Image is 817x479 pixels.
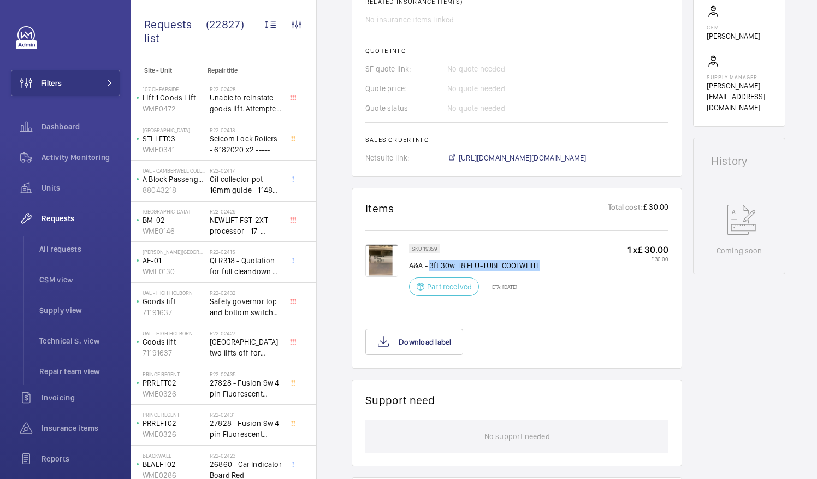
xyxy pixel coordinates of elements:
p: WME0146 [143,226,205,236]
p: A Block Passenger Lift 2 (B) L/H [143,174,205,185]
h2: R22-02413 [210,127,282,133]
p: [PERSON_NAME] [707,31,760,42]
span: Selcom Lock Rollers - 6182020 x2 ----- [210,133,282,155]
p: Supply manager [707,74,772,80]
p: 88043218 [143,185,205,196]
h2: Sales order info [365,136,668,144]
p: Goods lift [143,336,205,347]
h1: Support need [365,393,435,407]
p: Prince Regent [143,371,205,377]
span: Activity Monitoring [42,152,120,163]
p: STLLFT03 [143,133,205,144]
span: 27828 - Fusion 9w 4 pin Fluorescent Lamp / Bulb - Used on Prince regent lift No2 car top test con... [210,377,282,399]
p: ETA: [DATE] [486,283,517,290]
span: Filters [41,78,62,88]
p: AE-01 [143,255,205,266]
h2: R22-02428 [210,86,282,92]
span: [GEOGRAPHIC_DATA] two lifts off for safety governor rope switches at top and bottom. Immediate de... [210,336,282,358]
p: [PERSON_NAME][GEOGRAPHIC_DATA] [143,249,205,255]
p: Goods lift [143,296,205,307]
p: £ 30.00 [642,202,668,215]
h2: R22-02415 [210,249,282,255]
p: 71191637 [143,307,205,318]
span: Invoicing [42,392,120,403]
h2: R22-02429 [210,208,282,215]
p: [GEOGRAPHIC_DATA] [143,127,205,133]
img: 4yuyxM9j83z-rlj6uRgYmj1M99X0r89EXR6PEVbwwgjEUkyB.png [365,244,398,277]
span: Requests list [144,17,206,45]
p: 1 x £ 30.00 [627,244,668,256]
p: 71191637 [143,347,205,358]
h2: R22-02435 [210,371,282,377]
p: SKU 19359 [412,247,437,251]
span: QLR318 - Quotation for full cleandown of lift and motor room at, Workspace, [PERSON_NAME][GEOGRAP... [210,255,282,277]
p: PRRLFT02 [143,377,205,388]
span: Oil collector pot 16mm guide - 11482 x2 [210,174,282,196]
p: Part received [427,281,472,292]
p: [PERSON_NAME][EMAIL_ADDRESS][DOMAIN_NAME] [707,80,772,113]
p: CSM [707,24,760,31]
p: Site - Unit [131,67,203,74]
span: Supply view [39,305,120,316]
p: WME0472 [143,103,205,114]
p: £ 30.00 [627,256,668,262]
h2: R22-02423 [210,452,282,459]
span: Unable to reinstate goods lift. Attempted to swap control boards with PL2, no difference. Technic... [210,92,282,114]
span: Insurance items [42,423,120,434]
span: Repair team view [39,366,120,377]
p: Coming soon [717,245,762,256]
h2: R22-02427 [210,330,282,336]
span: Requests [42,213,120,224]
span: Reports [42,453,120,464]
span: All requests [39,244,120,255]
button: Filters [11,70,120,96]
p: WME0130 [143,266,205,277]
span: Safety governor top and bottom switches not working from an immediate defect. Lift passenger lift... [210,296,282,318]
span: [URL][DOMAIN_NAME][DOMAIN_NAME] [459,152,587,163]
h2: Quote info [365,47,668,55]
span: CSM view [39,274,120,285]
p: BLALFT02 [143,459,205,470]
p: No support needed [484,420,550,453]
p: [GEOGRAPHIC_DATA] [143,208,205,215]
h2: R22-02417 [210,167,282,174]
p: Lift 1 Goods Lift [143,92,205,103]
span: Units [42,182,120,193]
span: 27828 - Fusion 9w 4 pin Fluorescent Lamp / Bulb - Used on Prince regent lift No2 car top test con... [210,418,282,440]
h2: R22-02432 [210,289,282,296]
p: 107 Cheapside [143,86,205,92]
p: WME0326 [143,388,205,399]
p: UAL - High Holborn [143,330,205,336]
p: WME0326 [143,429,205,440]
p: A&A - 3ft 30w T8 FLU-TUBE COOLWHITE [409,260,540,271]
p: PRRLFT02 [143,418,205,429]
h1: Items [365,202,394,215]
span: NEWLIFT FST-2XT processor - 17-02000003 1021,00 euros x1 [210,215,282,236]
p: Repair title [208,67,280,74]
p: WME0341 [143,144,205,155]
p: Prince Regent [143,411,205,418]
span: Dashboard [42,121,120,132]
h2: R22-02431 [210,411,282,418]
p: Total cost: [608,202,642,215]
p: Blackwall [143,452,205,459]
h1: History [711,156,767,167]
p: UAL - Camberwell College of Arts [143,167,205,174]
a: [URL][DOMAIN_NAME][DOMAIN_NAME] [447,152,587,163]
p: BM-02 [143,215,205,226]
span: Technical S. view [39,335,120,346]
button: Download label [365,329,463,355]
p: UAL - High Holborn [143,289,205,296]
